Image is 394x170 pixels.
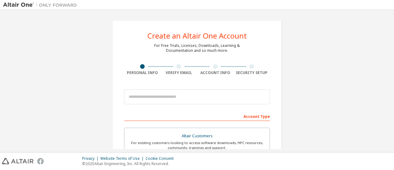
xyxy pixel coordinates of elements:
div: For Free Trials, Licenses, Downloads, Learning & Documentation and so much more. [154,43,240,53]
div: Create an Altair One Account [147,32,247,39]
div: Cookie Consent [146,156,177,161]
div: Website Terms of Use [100,156,146,161]
div: For existing customers looking to access software downloads, HPC resources, community, trainings ... [128,140,266,150]
div: Privacy [82,156,100,161]
div: Account Type [124,111,270,121]
div: Security Setup [234,70,270,75]
div: Altair Customers [128,132,266,140]
img: facebook.svg [37,158,44,164]
img: altair_logo.svg [2,158,34,164]
p: © 2025 Altair Engineering, Inc. All Rights Reserved. [82,161,177,166]
div: Personal Info [124,70,161,75]
div: Verify Email [161,70,197,75]
img: Altair One [3,2,80,8]
div: Account Info [197,70,234,75]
